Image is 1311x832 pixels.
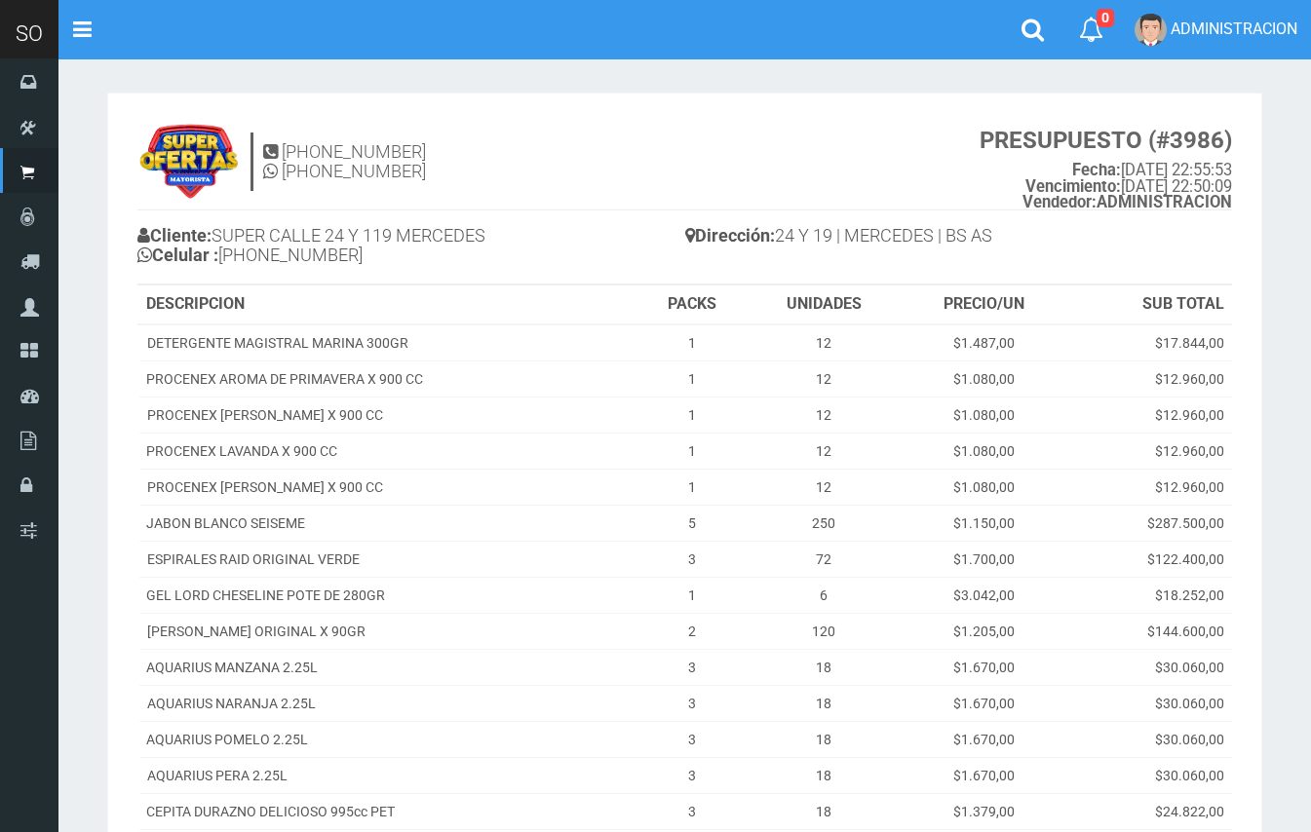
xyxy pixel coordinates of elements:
[902,686,1066,722] td: $1.670,00
[637,578,748,614] td: 1
[747,285,902,324] th: UNIDADES
[138,434,637,470] td: PROCENEX LAVANDA X 900 CC
[685,221,1233,255] h4: 24 Y 19 | MERCEDES | BS AS
[1065,542,1232,578] td: $122.400,00
[137,123,241,201] img: 9k=
[747,361,902,397] td: 12
[747,758,902,794] td: 18
[747,542,902,578] td: 72
[747,470,902,506] td: 12
[637,285,748,324] th: PACKS
[980,128,1232,211] small: [DATE] 22:55:53 [DATE] 22:50:09
[902,650,1066,686] td: $1.670,00
[637,722,748,758] td: 3
[902,434,1066,470] td: $1.080,00
[902,506,1066,542] td: $1.150,00
[637,361,748,397] td: 1
[138,578,637,614] td: GEL LORD CHESELINE POTE DE 280GR
[637,794,748,830] td: 3
[1022,193,1232,211] b: ADMINISTRACION
[747,397,902,434] td: 12
[637,614,748,650] td: 2
[138,324,637,361] td: DETERGENTE MAGISTRAL MARINA 300GR
[1025,177,1121,196] strong: Vencimiento:
[902,722,1066,758] td: $1.670,00
[137,225,212,246] b: Cliente:
[637,397,748,434] td: 1
[138,506,637,542] td: JABON BLANCO SEISEME
[1065,650,1232,686] td: $30.060,00
[902,361,1066,397] td: $1.080,00
[1097,9,1114,27] span: 0
[747,794,902,830] td: 18
[138,285,637,324] th: DESCRIPCION
[1171,19,1297,38] span: ADMINISTRACION
[138,470,637,506] td: PROCENEX [PERSON_NAME] X 900 CC
[902,578,1066,614] td: $3.042,00
[902,470,1066,506] td: $1.080,00
[138,614,637,650] td: [PERSON_NAME] ORIGINAL X 90GR
[1065,397,1232,434] td: $12.960,00
[902,758,1066,794] td: $1.670,00
[902,285,1066,324] th: PRECIO/UN
[747,324,902,361] td: 12
[747,614,902,650] td: 120
[902,324,1066,361] td: $1.487,00
[1065,434,1232,470] td: $12.960,00
[637,324,748,361] td: 1
[138,542,637,578] td: ESPIRALES RAID ORIGINAL VERDE
[637,434,748,470] td: 1
[137,221,685,275] h4: SUPER CALLE 24 Y 119 MERCEDES [PHONE_NUMBER]
[1065,285,1232,324] th: SUB TOTAL
[637,686,748,722] td: 3
[902,397,1066,434] td: $1.080,00
[1065,614,1232,650] td: $144.600,00
[1072,161,1121,179] strong: Fecha:
[1065,722,1232,758] td: $30.060,00
[1135,14,1167,46] img: User Image
[138,361,637,397] td: PROCENEX AROMA DE PRIMAVERA X 900 CC
[980,127,1232,154] strong: PRESUPUESTO (#3986)
[1065,758,1232,794] td: $30.060,00
[747,506,902,542] td: 250
[637,758,748,794] td: 3
[138,722,637,758] td: AQUARIUS POMELO 2.25L
[637,470,748,506] td: 1
[747,578,902,614] td: 6
[1065,361,1232,397] td: $12.960,00
[637,650,748,686] td: 3
[902,614,1066,650] td: $1.205,00
[138,650,637,686] td: AQUARIUS MANZANA 2.25L
[747,686,902,722] td: 18
[902,794,1066,830] td: $1.379,00
[747,650,902,686] td: 18
[263,142,426,181] h4: [PHONE_NUMBER] [PHONE_NUMBER]
[138,758,637,794] td: AQUARIUS PERA 2.25L
[747,722,902,758] td: 18
[137,245,218,265] b: Celular :
[1065,686,1232,722] td: $30.060,00
[138,686,637,722] td: AQUARIUS NARANJA 2.25L
[637,506,748,542] td: 5
[902,542,1066,578] td: $1.700,00
[685,225,775,246] b: Dirección:
[1065,470,1232,506] td: $12.960,00
[1065,578,1232,614] td: $18.252,00
[1065,506,1232,542] td: $287.500,00
[1065,794,1232,830] td: $24.822,00
[138,794,637,830] td: CEPITA DURAZNO DELICIOSO 995cc PET
[1065,324,1232,361] td: $17.844,00
[1022,193,1097,211] strong: Vendedor:
[138,397,637,434] td: PROCENEX [PERSON_NAME] X 900 CC
[637,542,748,578] td: 3
[747,434,902,470] td: 12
